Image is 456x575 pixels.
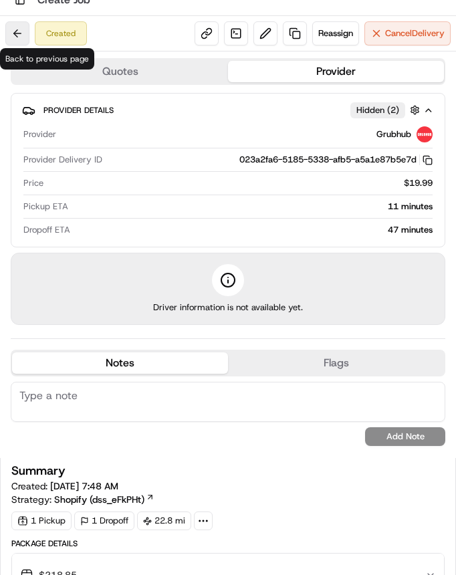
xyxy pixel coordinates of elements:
[133,332,162,342] span: Pylon
[13,53,243,75] p: Welcome 👋
[12,61,228,82] button: Quotes
[13,231,35,252] img: Liam S.
[50,480,118,492] span: [DATE] 7:48 AM
[41,243,108,254] span: [PERSON_NAME]
[228,352,444,374] button: Flags
[22,99,434,121] button: Provider DetailsHidden (2)
[228,61,444,82] button: Provider
[350,102,423,118] button: Hidden (2)
[385,27,445,39] span: Cancel Delivery
[207,171,243,187] button: See all
[318,27,353,39] span: Reassign
[118,243,146,254] span: [DATE]
[27,299,102,312] span: Knowledge Base
[126,299,215,312] span: API Documentation
[111,243,116,254] span: •
[11,493,154,506] div: Strategy:
[11,465,66,477] h3: Summary
[8,294,108,318] a: 📗Knowledge Base
[12,352,228,374] button: Notes
[13,128,37,152] img: 1736555255976-a54dd68f-1ca7-489b-9aae-adbdc363a1c4
[376,128,411,140] span: Grubhub
[41,207,177,218] span: [PERSON_NAME] [PERSON_NAME]
[13,13,40,40] img: Nash
[74,201,433,213] div: 11 minutes
[13,300,24,311] div: 📗
[13,195,35,216] img: Joana Marie Avellanoza
[239,154,433,166] button: 023a2fa6-5185-5338-afb5-a5a1e87b5e7d
[60,128,219,141] div: Start new chat
[153,302,303,314] span: Driver information is not available yet.
[417,126,433,142] img: 5e692f75ce7d37001a5d71f1
[23,201,68,213] span: Pickup ETA
[13,174,86,185] div: Past conversations
[187,207,215,218] span: [DATE]
[74,511,134,530] div: 1 Dropoff
[364,21,451,45] button: CancelDelivery
[108,294,220,318] a: 💻API Documentation
[23,177,43,189] span: Price
[28,128,52,152] img: 5e9a9d7314ff4150bce227a61376b483.jpg
[27,244,37,255] img: 1736555255976-a54dd68f-1ca7-489b-9aae-adbdc363a1c4
[11,538,445,549] div: Package Details
[113,300,124,311] div: 💻
[404,177,433,189] span: $19.99
[76,224,433,236] div: 47 minutes
[11,511,72,530] div: 1 Pickup
[54,493,154,506] a: Shopify (dss_eFkPHt)
[11,479,118,493] span: Created:
[180,207,185,218] span: •
[227,132,243,148] button: Start new chat
[137,511,191,530] div: 22.8 mi
[23,224,70,236] span: Dropoff ETA
[94,331,162,342] a: Powered byPylon
[23,154,102,166] span: Provider Delivery ID
[35,86,221,100] input: Clear
[27,208,37,219] img: 1736555255976-a54dd68f-1ca7-489b-9aae-adbdc363a1c4
[60,141,184,152] div: We're available if you need us!
[54,493,144,506] span: Shopify (dss_eFkPHt)
[312,21,359,45] button: Reassign
[23,128,56,140] span: Provider
[43,105,114,116] span: Provider Details
[356,104,399,116] span: Hidden ( 2 )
